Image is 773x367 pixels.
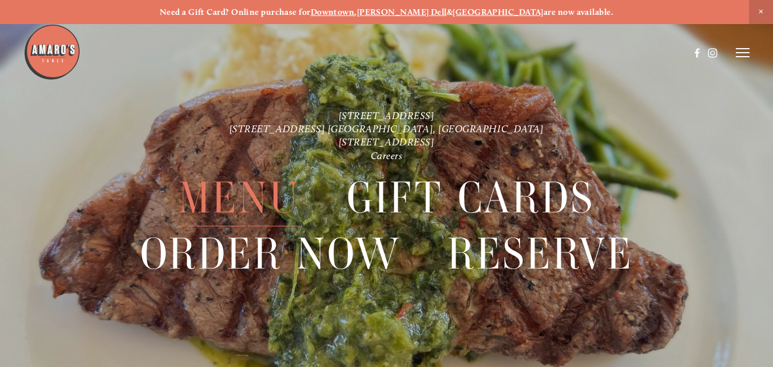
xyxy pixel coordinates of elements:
a: Careers [371,149,403,161]
a: Gift Cards [347,170,594,226]
a: [STREET_ADDRESS] [339,136,435,148]
img: Amaro's Table [23,23,81,81]
strong: are now available. [544,7,613,17]
span: Reserve [447,227,633,283]
a: [STREET_ADDRESS] [339,109,435,121]
a: Order Now [140,227,401,282]
strong: Need a Gift Card? Online purchase for [160,7,311,17]
strong: , [354,7,356,17]
a: Downtown [311,7,355,17]
a: [PERSON_NAME] Dell [357,7,447,17]
a: Reserve [447,227,633,282]
span: Order Now [140,227,401,283]
strong: & [447,7,453,17]
a: [STREET_ADDRESS] [GEOGRAPHIC_DATA], [GEOGRAPHIC_DATA] [229,123,544,135]
a: Menu [179,170,300,226]
a: [GEOGRAPHIC_DATA] [453,7,544,17]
